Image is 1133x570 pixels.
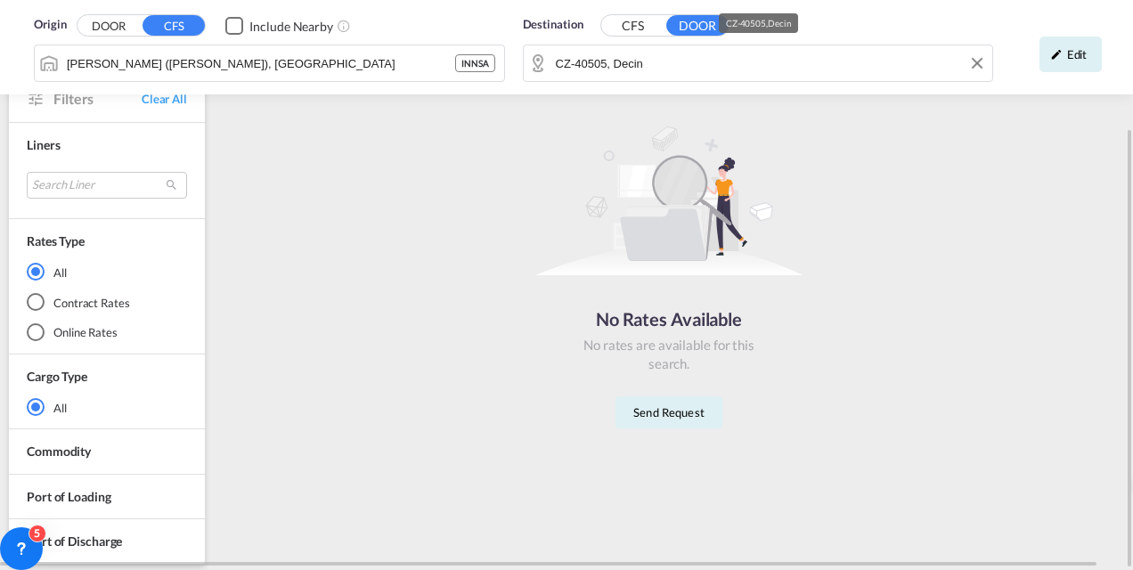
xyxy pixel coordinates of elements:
div: Cargo Type [27,368,87,386]
button: DOOR [666,15,729,36]
span: Filters [53,89,142,109]
span: Origin [34,16,66,34]
div: CZ-40505,Decin [726,13,792,33]
div: No rates are available for this search. [580,336,758,373]
md-radio-button: Online Rates [27,323,187,341]
input: Search by Door [556,50,984,77]
button: CFS [601,16,664,37]
span: Liners [27,137,60,152]
md-radio-button: Contract Rates [27,293,187,311]
md-input-container: Jawaharlal Nehru (Nhava Sheva), INNSA [35,45,504,81]
span: Clear All [142,91,187,107]
div: No Rates Available [580,306,758,331]
input: Search by Port [67,50,455,77]
md-icon: Unchecked: Ignores neighbouring ports when fetching rates.Checked : Includes neighbouring ports w... [337,19,351,33]
span: Port of Loading [27,489,111,504]
div: Rates Type [27,232,85,250]
md-radio-button: All [27,398,187,416]
button: DOOR [77,16,140,37]
div: INNSA [455,54,495,72]
button: CFS [143,15,205,36]
span: Destination [523,16,583,34]
md-checkbox: Checkbox No Ink [225,16,333,35]
md-radio-button: All [27,263,187,281]
md-input-container: CZ-40505,Decin [524,45,993,81]
span: Commodity [27,444,91,459]
img: norateimg.svg [535,125,803,276]
div: icon-pencilEdit [1039,37,1102,72]
md-icon: icon-pencil [1050,48,1063,61]
div: Include Nearby [249,18,333,36]
button: Clear Input [964,50,990,77]
button: Send Request [615,396,722,428]
span: Port of Discharge [27,533,122,549]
